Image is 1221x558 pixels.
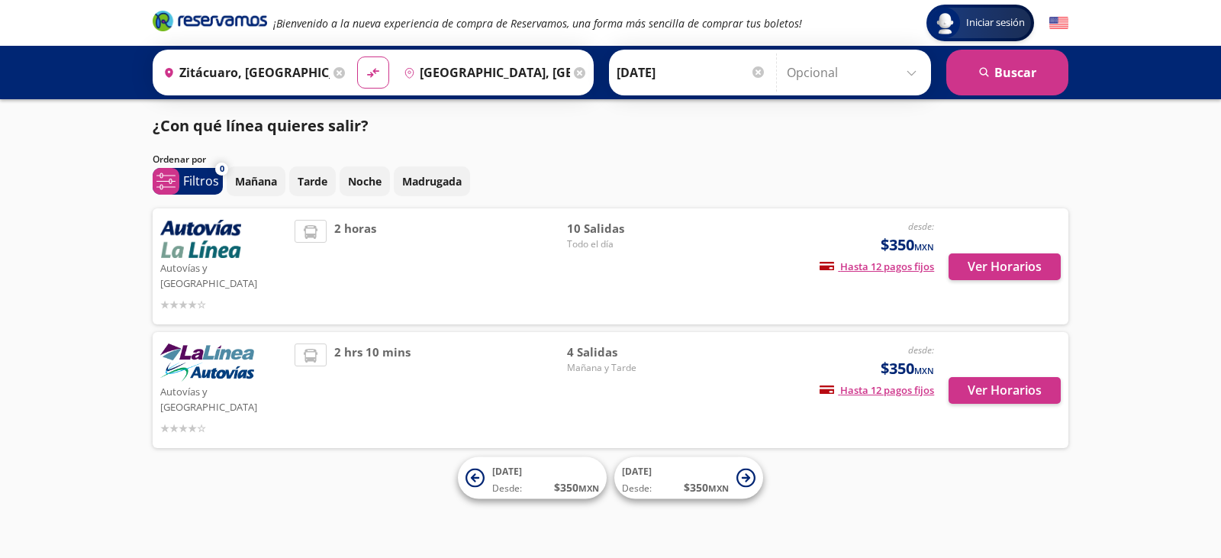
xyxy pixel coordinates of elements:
[153,153,206,166] p: Ordenar por
[273,16,802,31] em: ¡Bienvenido a la nueva experiencia de compra de Reservamos, una forma más sencilla de comprar tus...
[227,166,285,196] button: Mañana
[394,166,470,196] button: Madrugada
[153,9,267,32] i: Brand Logo
[881,357,934,380] span: $350
[622,482,652,495] span: Desde:
[289,166,336,196] button: Tarde
[881,234,934,256] span: $350
[554,479,599,495] span: $ 350
[160,258,287,291] p: Autovías y [GEOGRAPHIC_DATA]
[949,253,1061,280] button: Ver Horarios
[946,50,1068,95] button: Buscar
[567,344,674,361] span: 4 Salidas
[567,361,674,375] span: Mañana y Tarde
[578,482,599,494] small: MXN
[183,172,219,190] p: Filtros
[1049,14,1068,33] button: English
[567,220,674,237] span: 10 Salidas
[567,237,674,251] span: Todo el día
[348,173,382,189] p: Noche
[160,220,241,258] img: Autovías y La Línea
[914,241,934,253] small: MXN
[614,457,763,499] button: [DATE]Desde:$350MXN
[153,9,267,37] a: Brand Logo
[398,53,570,92] input: Buscar Destino
[914,365,934,376] small: MXN
[235,173,277,189] p: Mañana
[908,220,934,233] em: desde:
[708,482,729,494] small: MXN
[153,168,223,195] button: 0Filtros
[298,173,327,189] p: Tarde
[220,163,224,176] span: 0
[622,465,652,478] span: [DATE]
[787,53,923,92] input: Opcional
[820,383,934,397] span: Hasta 12 pagos fijos
[157,53,330,92] input: Buscar Origen
[492,465,522,478] span: [DATE]
[160,382,287,414] p: Autovías y [GEOGRAPHIC_DATA]
[160,344,254,382] img: Autovías y La Línea
[684,479,729,495] span: $ 350
[949,377,1061,404] button: Ver Horarios
[340,166,390,196] button: Noche
[153,115,369,137] p: ¿Con qué línea quieres salir?
[617,53,766,92] input: Elegir Fecha
[820,260,934,273] span: Hasta 12 pagos fijos
[334,220,376,313] span: 2 horas
[402,173,462,189] p: Madrugada
[334,344,411,437] span: 2 hrs 10 mins
[458,457,607,499] button: [DATE]Desde:$350MXN
[960,15,1031,31] span: Iniciar sesión
[908,344,934,356] em: desde:
[492,482,522,495] span: Desde:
